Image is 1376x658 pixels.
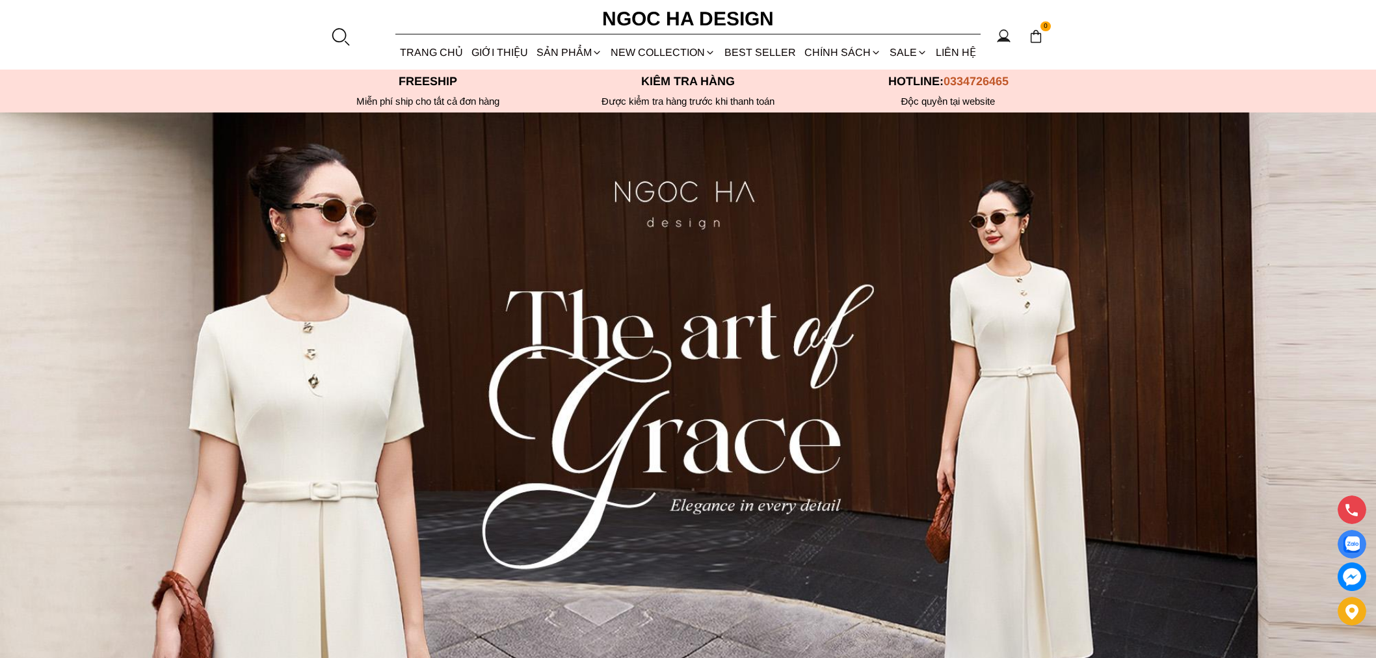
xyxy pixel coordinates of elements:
font: Kiểm tra hàng [641,75,735,88]
div: Chính sách [800,35,885,70]
img: img-CART-ICON-ksit0nf1 [1029,29,1043,44]
a: Display image [1338,530,1366,559]
h6: Độc quyền tại website [818,96,1078,107]
a: TRANG CHỦ [395,35,467,70]
img: Display image [1343,536,1360,553]
a: SALE [886,35,932,70]
a: Ngoc Ha Design [590,3,786,34]
a: LIÊN HỆ [932,35,981,70]
p: Freeship [298,75,558,88]
span: 0 [1040,21,1051,32]
a: NEW COLLECTION [607,35,720,70]
span: 0334726465 [944,75,1009,88]
a: BEST SELLER [720,35,800,70]
p: Được kiểm tra hàng trước khi thanh toán [558,96,818,107]
a: GIỚI THIỆU [467,35,532,70]
div: Miễn phí ship cho tất cả đơn hàng [298,96,558,107]
div: SẢN PHẨM [533,35,607,70]
a: messenger [1338,562,1366,591]
p: Hotline: [818,75,1078,88]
